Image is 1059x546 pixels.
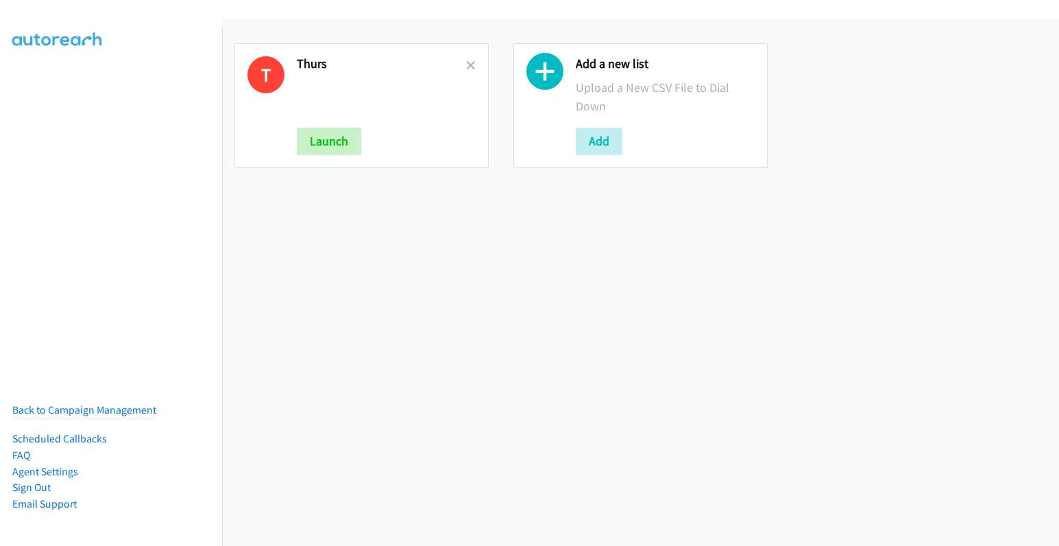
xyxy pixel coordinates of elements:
h2: Add a new list [576,56,755,72]
a: Sign Out [12,481,51,494]
a: Scheduled Callbacks [12,432,107,445]
a: Agent Settings [12,465,78,478]
a: Email Support [12,497,77,510]
a: Back to Campaign Management [12,403,156,416]
h2: Thurs [297,56,466,72]
h1: T [247,56,284,93]
button: Launch [297,128,361,155]
p: Upload a New CSV File to Dial Down [576,78,755,115]
button: Add [576,128,622,155]
a: FAQ [12,449,30,462]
